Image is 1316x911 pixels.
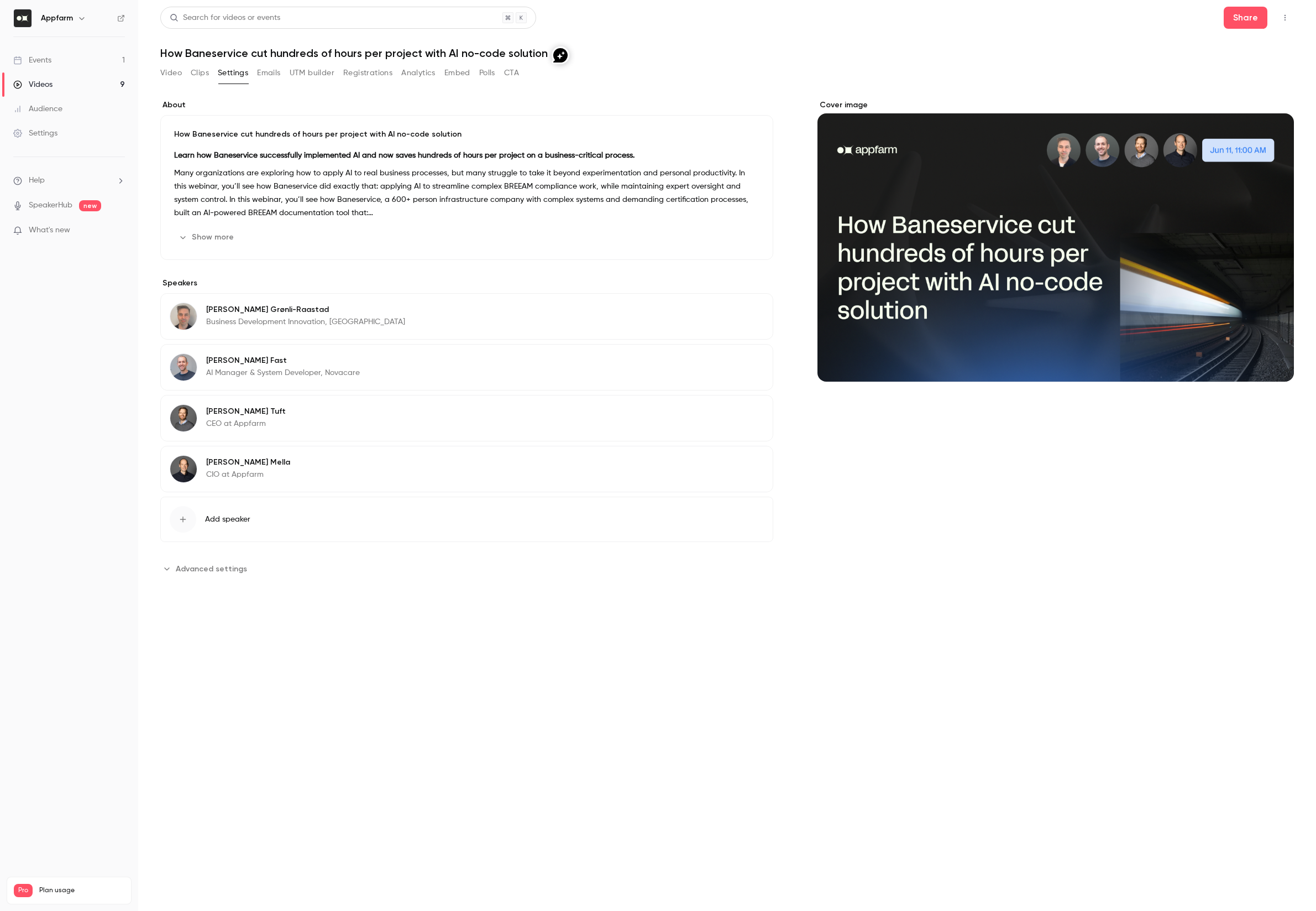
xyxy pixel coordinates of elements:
button: Embed [444,64,470,82]
p: Business Development Innovation, [GEOGRAPHIC_DATA] [206,316,405,327]
div: Alexander Guy Grønli-Raastad[PERSON_NAME] Grønli-RaastadBusiness Development Innovation, [GEOGRAP... [160,293,773,340]
button: Emails [257,64,280,82]
div: Marius Tuft[PERSON_NAME] TuftCEO at Appfarm [160,395,773,441]
button: Analytics [401,64,436,82]
h6: Appfarm [41,13,73,24]
p: [PERSON_NAME] Fast [206,355,360,366]
p: CIO at Appfarm [206,469,290,480]
p: CEO at Appfarm [206,418,286,429]
button: Share [1224,7,1267,29]
img: Sigve Fast [170,354,197,381]
div: Settings [13,128,57,139]
button: UTM builder [290,64,334,82]
h1: How Baneservice cut hundreds of hours per project with AI no-code solution [160,46,1294,60]
section: Cover image [817,100,1294,382]
button: Settings [218,64,248,82]
div: Sigve Fast[PERSON_NAME] FastAI Manager & System Developer, Novacare [160,344,773,391]
span: Advanced settings [176,563,247,575]
span: Help [29,175,45,186]
div: Audience [13,103,62,114]
p: [PERSON_NAME] Tuft [206,406,286,417]
span: What's new [29,225,70,236]
img: Kristian Mella [170,456,197,482]
a: SpeakerHub [29,200,72,211]
span: Plan usage [39,886,124,895]
li: help-dropdown-opener [13,175,125,186]
span: new [79,200,101,211]
img: Alexander Guy Grønli-Raastad [170,303,197,330]
img: Appfarm [14,9,32,27]
span: Add speaker [205,514,250,525]
button: Clips [191,64,209,82]
p: [PERSON_NAME] Grønli-Raastad [206,304,405,315]
strong: Learn how Baneservice successfully implemented AI and now saves hundreds of hours per project on ... [174,152,635,159]
label: About [160,100,773,111]
div: Search for videos or events [170,12,280,24]
div: Events [13,55,51,66]
section: Advanced settings [160,560,773,577]
p: AI Manager & System Developer, Novacare [206,367,360,378]
span: Pro [14,884,33,897]
button: Registrations [343,64,392,82]
button: Add speaker [160,497,773,542]
button: Show more [174,228,240,246]
button: Polls [479,64,495,82]
div: Kristian Mella[PERSON_NAME] MellaCIO at Appfarm [160,446,773,492]
div: Videos [13,79,53,90]
button: Top Bar Actions [1276,9,1294,27]
button: Video [160,64,182,82]
button: Advanced settings [160,560,254,577]
p: Many organizations are exploring how to apply AI to real business processes, but many struggle to... [174,166,759,220]
label: Speakers [160,278,773,289]
p: How Baneservice cut hundreds of hours per project with AI no-code solution [174,129,759,140]
button: CTA [504,64,519,82]
label: Cover image [817,100,1294,111]
img: Marius Tuft [170,405,197,431]
p: [PERSON_NAME] Mella [206,457,290,468]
